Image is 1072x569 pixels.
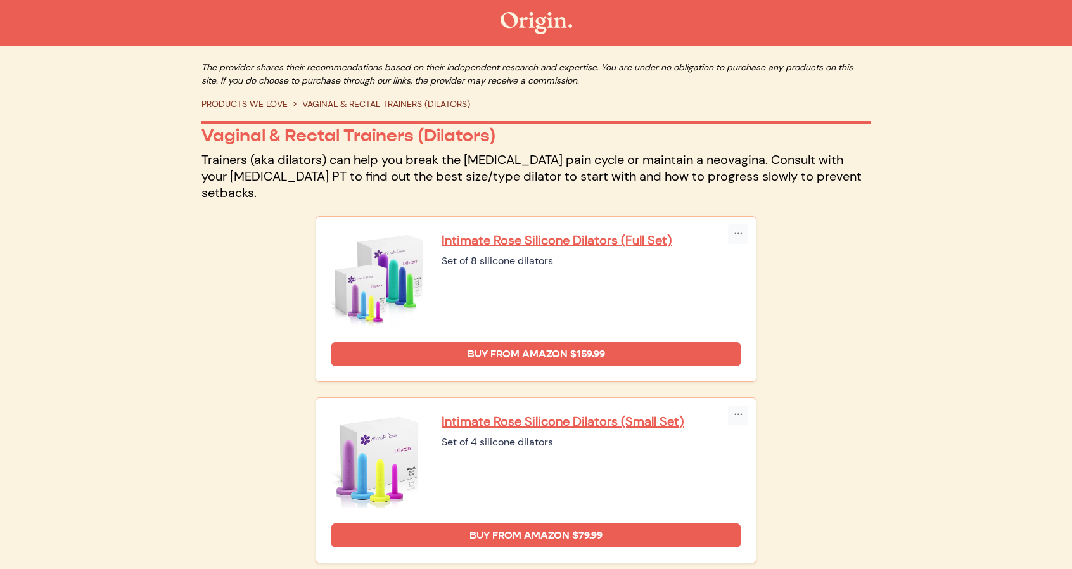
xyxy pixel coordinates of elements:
[201,151,871,201] p: Trainers (aka dilators) can help you break the [MEDICAL_DATA] pain cycle or maintain a neovagina....
[442,435,741,450] div: Set of 4 silicone dilators
[331,523,741,547] a: Buy from Amazon $79.99
[442,413,741,430] a: Intimate Rose Silicone Dilators (Small Set)
[501,12,572,34] img: The Origin Shop
[331,232,426,327] img: Intimate Rose Silicone Dilators (Full Set)
[442,253,741,269] div: Set of 8 silicone dilators
[201,61,871,87] p: The provider shares their recommendations based on their independent research and expertise. You ...
[331,342,741,366] a: Buy from Amazon $159.99
[201,125,871,146] p: Vaginal & Rectal Trainers (Dilators)
[442,232,741,248] a: Intimate Rose Silicone Dilators (Full Set)
[331,413,426,508] img: Intimate Rose Silicone Dilators (Small Set)
[288,98,470,111] li: VAGINAL & RECTAL TRAINERS (DILATORS)
[201,98,288,110] a: PRODUCTS WE LOVE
